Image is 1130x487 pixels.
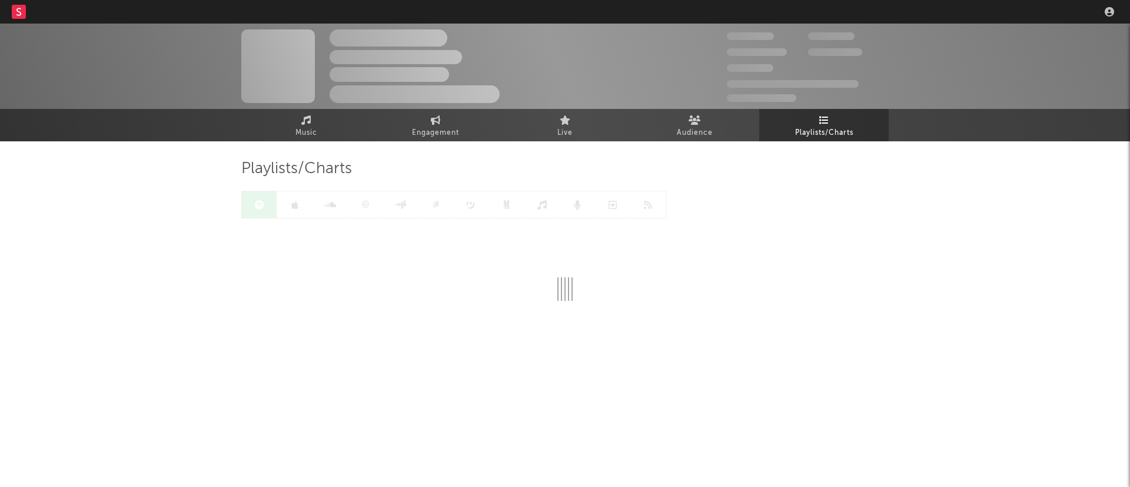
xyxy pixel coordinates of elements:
[727,48,787,56] span: 50,000,000
[295,126,317,140] span: Music
[759,109,889,141] a: Playlists/Charts
[727,80,859,88] span: 50,000,000 Monthly Listeners
[808,32,855,40] span: 100,000
[412,126,459,140] span: Engagement
[677,126,713,140] span: Audience
[630,109,759,141] a: Audience
[557,126,573,140] span: Live
[808,48,862,56] span: 1,000,000
[727,32,774,40] span: 300,000
[241,109,371,141] a: Music
[727,94,796,102] span: Jump Score: 85.0
[795,126,853,140] span: Playlists/Charts
[241,162,352,176] span: Playlists/Charts
[371,109,500,141] a: Engagement
[500,109,630,141] a: Live
[727,64,773,72] span: 100,000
